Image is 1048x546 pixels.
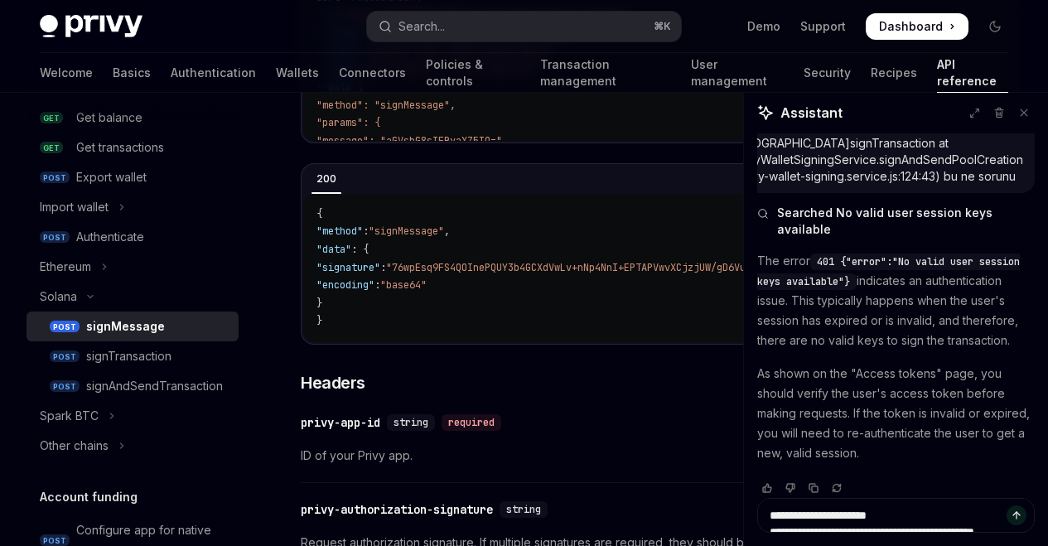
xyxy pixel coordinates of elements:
a: Authentication [171,53,256,93]
div: privy-app-id [301,414,380,431]
button: Toggle Import wallet section [27,192,239,222]
button: Toggle dark mode [982,13,1008,40]
a: Recipes [871,53,917,93]
span: : [374,278,380,292]
a: GETGet transactions [27,133,239,162]
div: Import wallet [40,197,109,217]
span: "params": { [316,116,380,129]
img: dark logo [40,15,142,38]
div: signMessage [86,316,165,336]
span: "data" [316,243,351,256]
a: Dashboard [866,13,968,40]
span: "signature" [316,261,380,274]
a: User management [691,53,784,93]
div: Get transactions [76,138,164,157]
div: Other chains [40,436,109,456]
textarea: Ask a question... [757,498,1035,533]
a: POSTsignMessage [27,312,239,341]
div: required [442,414,501,431]
a: POSTExport wallet [27,162,239,192]
button: Vote that response was not good [780,480,800,496]
span: "encoding" [316,278,374,292]
button: Toggle Other chains section [27,431,239,461]
span: POST [50,321,80,333]
span: } [316,314,322,327]
button: Copy chat response [804,480,823,496]
span: --data [316,80,351,94]
span: string [394,416,428,429]
a: Demo [747,18,780,35]
button: Reload last chat [827,480,847,496]
a: Policies & controls [426,53,520,93]
div: Search... [398,17,445,36]
span: "method": "signMessage", [316,99,456,112]
span: '{ [351,80,363,94]
button: Toggle Ethereum section [27,252,239,282]
span: Headers [301,371,365,394]
span: : [380,261,386,274]
a: Wallets [276,53,319,93]
a: Connectors [339,53,406,93]
div: Solana [40,287,77,307]
span: POST [50,380,80,393]
a: Welcome [40,53,93,93]
div: Authenticate [76,227,144,247]
span: 401 {"error":"No valid user session keys available"} [757,255,1020,288]
a: POSTAuthenticate [27,222,239,252]
a: API reference [937,53,1008,93]
a: POSTsignAndSendTransaction [27,371,239,401]
a: Basics [113,53,151,93]
button: Vote that response was good [757,480,777,496]
button: Toggle Spark BTC section [27,401,239,431]
span: ⌘ K [654,20,671,33]
div: Export wallet [76,167,147,187]
button: Searched No valid user session keys available [757,205,1035,238]
div: signAndSendTransaction [86,376,223,396]
span: { [316,207,322,220]
span: "signMessage" [369,225,444,238]
span: ID of your Privy app. [301,446,1018,466]
span: GET [40,142,63,154]
a: Security [804,53,851,93]
span: "method" [316,225,363,238]
span: Searched No valid user session keys available [777,205,1035,238]
span: Assistant [780,103,843,123]
a: Transaction management [540,53,671,93]
div: signTransaction [86,346,171,366]
span: "base64" [380,278,427,292]
h5: Account funding [40,487,138,507]
button: Toggle Solana section [27,282,239,312]
span: : { [351,243,369,256]
span: } [316,297,322,310]
span: , [444,225,450,238]
span: "76wpEsq9FS4QOInePQUY3b4GCXdVwLv+nNp4NnI+EPTAPVwvXCjzjUW/gD6Vuh4KaD+7p2X4MaTu6xYu0rMTAA==" [386,261,908,274]
a: Support [800,18,846,35]
span: : [363,225,369,238]
span: "message": "aGVsbG8sIFByaXZ5IQ=", [316,134,508,147]
p: As shown on the "Access tokens" page, you should verify the user's access token before making req... [757,364,1035,463]
p: The error indicates an authentication issue. This typically happens when the user's session has e... [757,251,1035,350]
button: Open search [367,12,681,41]
a: POSTsignTransaction [27,341,239,371]
div: 200 [312,169,341,189]
button: Send message [1007,505,1026,525]
span: POST [50,350,80,363]
div: Ethereum [40,257,91,277]
span: POST [40,231,70,244]
span: POST [40,172,70,184]
span: Dashboard [879,18,943,35]
div: Spark BTC [40,406,99,426]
